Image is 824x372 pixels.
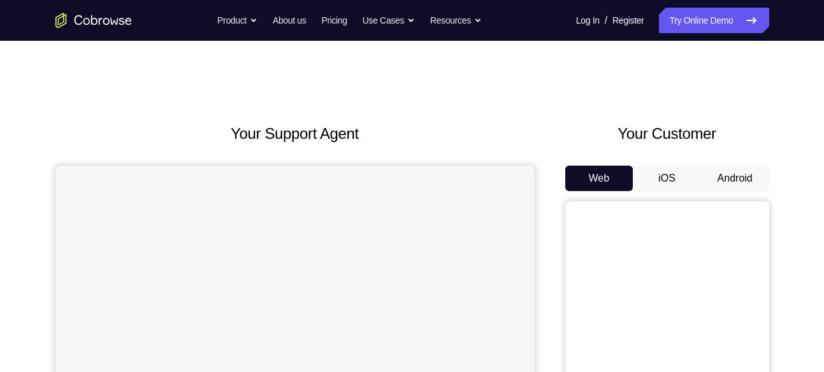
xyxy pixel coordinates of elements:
[576,8,600,33] a: Log In
[273,8,306,33] a: About us
[605,13,607,28] span: /
[321,8,347,33] a: Pricing
[363,8,415,33] button: Use Cases
[701,166,769,191] button: Android
[565,122,769,145] h2: Your Customer
[659,8,769,33] a: Try Online Demo
[55,122,535,145] h2: Your Support Agent
[633,166,701,191] button: iOS
[217,8,257,33] button: Product
[430,8,482,33] button: Resources
[565,166,633,191] button: Web
[612,8,644,33] a: Register
[55,13,132,28] a: Go to the home page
